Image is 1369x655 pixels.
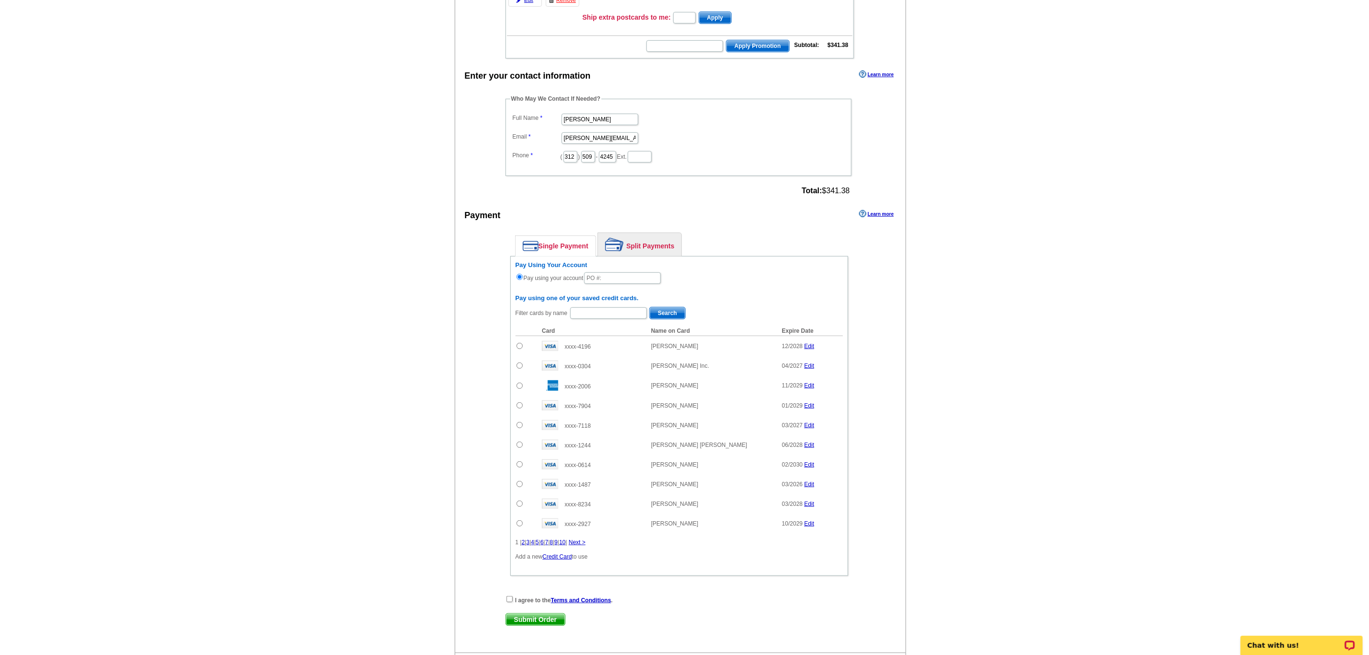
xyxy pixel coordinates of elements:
a: Edit [805,422,815,429]
a: Split Payments [598,233,681,256]
span: 12/2028 [782,343,803,350]
p: Add a new to use [516,552,843,561]
label: Full Name [513,114,561,122]
button: Apply [699,12,732,24]
a: 10 [559,539,565,546]
a: 2 [522,539,525,546]
span: [PERSON_NAME] [651,382,699,389]
span: Submit Order [506,614,565,625]
img: visa.gif [542,459,558,469]
label: Phone [513,151,561,160]
span: Apply Promotion [726,40,789,52]
span: xxxx-7118 [564,422,591,429]
span: [PERSON_NAME] [651,481,699,488]
img: amex.gif [542,380,558,391]
span: 11/2029 [782,382,803,389]
div: Pay using your account [516,261,843,285]
a: Edit [805,363,815,369]
button: Apply Promotion [726,40,790,52]
strong: $341.38 [828,42,848,48]
a: Edit [805,382,815,389]
a: Terms and Conditions [551,597,611,604]
button: Search [649,307,686,319]
span: [PERSON_NAME] [651,343,699,350]
span: [PERSON_NAME] [651,461,699,468]
a: Edit [805,402,815,409]
span: Apply [699,12,731,23]
a: Learn more [859,70,894,78]
img: visa.gif [542,420,558,430]
img: visa.gif [542,518,558,528]
span: xxxx-2006 [564,383,591,390]
th: Expire Date [777,326,843,336]
label: Email [513,132,561,141]
span: xxxx-0304 [564,363,591,370]
label: Filter cards by name [516,309,568,317]
span: 03/2027 [782,422,803,429]
img: visa.gif [542,479,558,489]
a: Edit [805,442,815,448]
span: [PERSON_NAME] [651,501,699,507]
span: 10/2029 [782,520,803,527]
a: Edit [805,481,815,488]
a: Edit [805,461,815,468]
span: 06/2028 [782,442,803,448]
dd: ( ) - Ext. [510,149,847,164]
span: xxxx-7904 [564,403,591,409]
a: Edit [805,501,815,507]
span: xxxx-0614 [564,462,591,468]
img: visa.gif [542,440,558,450]
a: 4 [531,539,534,546]
div: Payment [465,209,501,222]
a: 5 [536,539,539,546]
img: split-payment.png [605,238,624,251]
div: 1 | | | | | | | | | | [516,538,843,547]
a: 9 [554,539,558,546]
img: single-payment.png [523,241,539,251]
h6: Pay using one of your saved credit cards. [516,294,843,302]
th: Name on Card [646,326,777,336]
img: visa.gif [542,361,558,371]
a: 8 [550,539,553,546]
span: 03/2028 [782,501,803,507]
img: visa.gif [542,499,558,509]
span: 02/2030 [782,461,803,468]
span: [PERSON_NAME] [PERSON_NAME] [651,442,748,448]
span: [PERSON_NAME] [651,520,699,527]
a: Learn more [859,210,894,218]
iframe: LiveChat chat widget [1234,625,1369,655]
legend: Who May We Contact If Needed? [510,94,601,103]
a: Credit Card [542,553,572,560]
th: Card [537,326,646,336]
span: 03/2026 [782,481,803,488]
span: 04/2027 [782,363,803,369]
span: 01/2029 [782,402,803,409]
span: [PERSON_NAME] [651,422,699,429]
span: xxxx-1244 [564,442,591,449]
span: xxxx-8234 [564,501,591,508]
a: Single Payment [516,236,596,256]
span: [PERSON_NAME] Inc. [651,363,709,369]
a: Edit [805,520,815,527]
input: PO #: [584,272,661,284]
span: Search [650,307,685,319]
strong: Subtotal: [794,42,819,48]
span: xxxx-2927 [564,521,591,527]
img: visa.gif [542,341,558,351]
a: 7 [545,539,549,546]
span: xxxx-1487 [564,481,591,488]
strong: Total: [802,187,822,195]
h6: Pay Using Your Account [516,261,843,269]
h3: Ship extra postcards to me: [583,13,671,22]
span: xxxx-4196 [564,343,591,350]
img: visa.gif [542,400,558,410]
a: Edit [805,343,815,350]
span: $341.38 [802,187,850,195]
a: 6 [541,539,544,546]
span: [PERSON_NAME] [651,402,699,409]
strong: I agree to the . [515,597,613,604]
div: Enter your contact information [465,70,591,82]
a: 3 [526,539,529,546]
